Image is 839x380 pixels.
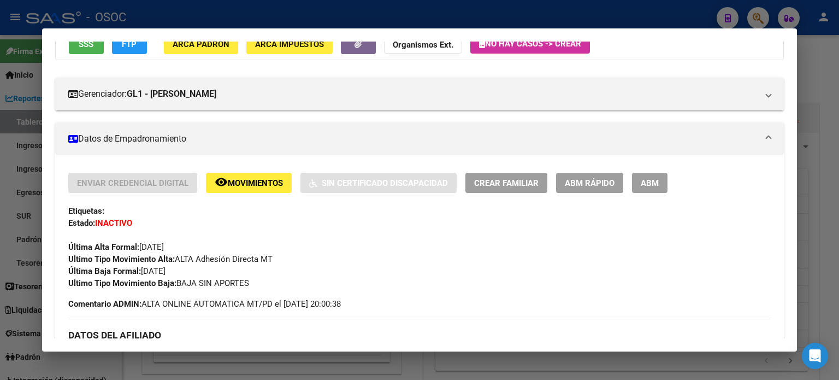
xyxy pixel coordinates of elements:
[68,242,164,252] span: [DATE]
[127,87,216,101] strong: GL1 - [PERSON_NAME]
[474,178,539,188] span: Crear Familiar
[68,242,139,252] strong: Última Alta Formal:
[68,278,249,288] span: BAJA SIN APORTES
[393,40,453,50] strong: Organismos Ext.
[632,173,667,193] button: ABM
[384,34,462,54] button: Organismos Ext.
[173,39,229,49] span: ARCA Padrón
[68,173,197,193] button: Enviar Credencial Digital
[206,173,292,193] button: Movimientos
[470,34,590,54] button: No hay casos -> Crear
[68,218,95,228] strong: Estado:
[68,254,175,264] strong: Ultimo Tipo Movimiento Alta:
[55,122,784,155] mat-expansion-panel-header: Datos de Empadronamiento
[68,87,758,101] mat-panel-title: Gerenciador:
[246,34,333,54] button: ARCA Impuestos
[465,173,547,193] button: Crear Familiar
[215,176,228,189] mat-icon: remove_red_eye
[164,34,238,54] button: ARCA Padrón
[641,178,659,188] span: ABM
[68,266,166,276] span: [DATE]
[68,278,176,288] strong: Ultimo Tipo Movimiento Baja:
[300,173,457,193] button: Sin Certificado Discapacidad
[112,34,147,54] button: FTP
[228,178,283,188] span: Movimientos
[802,343,828,369] div: Open Intercom Messenger
[68,299,141,309] strong: Comentario ADMIN:
[69,34,104,54] button: SSS
[122,39,137,49] span: FTP
[77,178,188,188] span: Enviar Credencial Digital
[565,178,615,188] span: ABM Rápido
[95,218,132,228] strong: INACTIVO
[479,39,581,49] span: No hay casos -> Crear
[255,39,324,49] span: ARCA Impuestos
[68,329,771,341] h3: DATOS DEL AFILIADO
[68,132,758,145] mat-panel-title: Datos de Empadronamiento
[68,206,104,216] strong: Etiquetas:
[68,298,341,310] span: ALTA ONLINE AUTOMATICA MT/PD el [DATE] 20:00:38
[55,78,784,110] mat-expansion-panel-header: Gerenciador:GL1 - [PERSON_NAME]
[79,39,93,49] span: SSS
[556,173,623,193] button: ABM Rápido
[68,254,273,264] span: ALTA Adhesión Directa MT
[68,266,141,276] strong: Última Baja Formal:
[322,178,448,188] span: Sin Certificado Discapacidad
